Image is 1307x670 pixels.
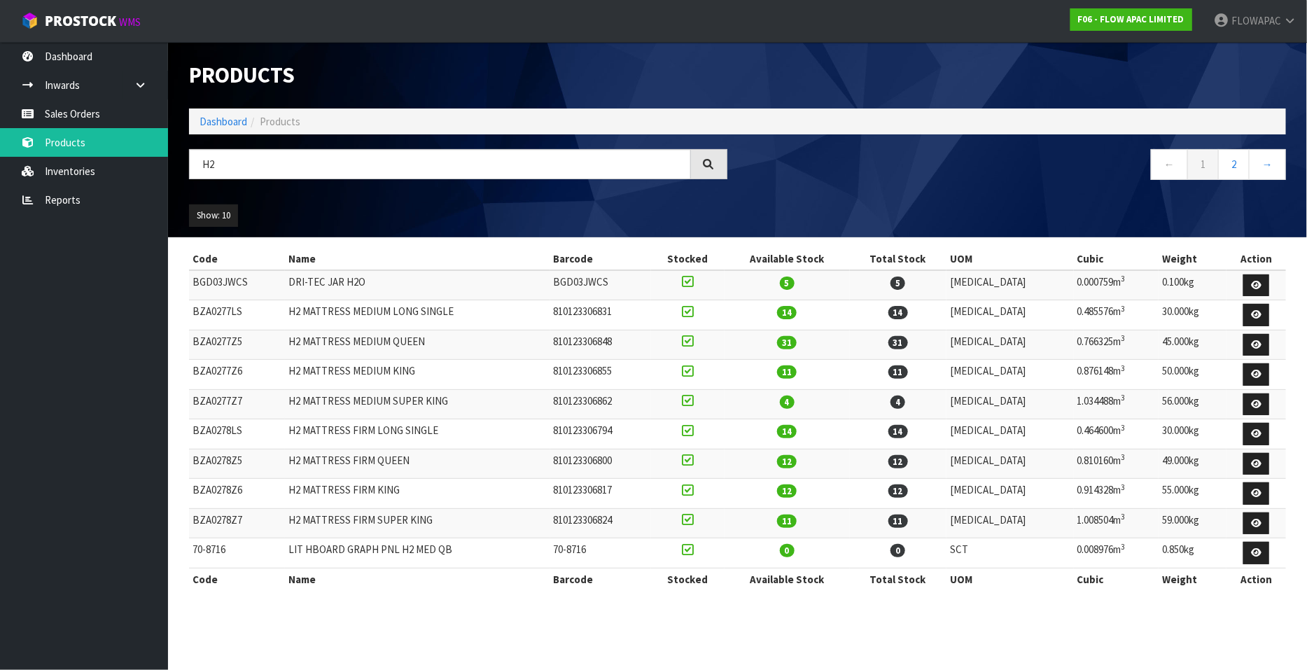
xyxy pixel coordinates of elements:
[777,455,797,468] span: 12
[550,568,652,590] th: Barcode
[1074,389,1159,419] td: 1.034488m
[1121,363,1126,373] sup: 3
[1231,14,1281,27] span: FLOWAPAC
[1074,568,1159,590] th: Cubic
[1121,423,1126,433] sup: 3
[189,204,238,227] button: Show: 10
[888,455,908,468] span: 12
[725,568,850,590] th: Available Stock
[189,149,691,179] input: Search products
[119,15,141,29] small: WMS
[285,449,550,479] td: H2 MATTRESS FIRM QUEEN
[748,149,1287,183] nav: Page navigation
[651,568,725,590] th: Stocked
[1226,248,1286,270] th: Action
[550,330,652,360] td: 810123306848
[189,508,285,538] td: BZA0278Z7
[550,248,652,270] th: Barcode
[1078,13,1184,25] strong: F06 - FLOW APAC LIMITED
[189,270,285,300] td: BGD03JWCS
[1159,248,1226,270] th: Weight
[1074,360,1159,390] td: 0.876148m
[550,300,652,330] td: 810123306831
[946,449,1074,479] td: [MEDICAL_DATA]
[1121,333,1126,343] sup: 3
[1074,270,1159,300] td: 0.000759m
[285,330,550,360] td: H2 MATTRESS MEDIUM QUEEN
[189,479,285,509] td: BZA0278Z6
[200,115,247,128] a: Dashboard
[777,336,797,349] span: 31
[890,544,905,557] span: 0
[1249,149,1286,179] a: →
[946,479,1074,509] td: [MEDICAL_DATA]
[777,425,797,438] span: 14
[1159,270,1226,300] td: 0.100kg
[888,515,908,528] span: 11
[780,544,795,557] span: 0
[550,419,652,449] td: 810123306794
[777,365,797,379] span: 11
[777,515,797,528] span: 11
[1074,479,1159,509] td: 0.914328m
[1074,300,1159,330] td: 0.485576m
[1159,568,1226,590] th: Weight
[946,419,1074,449] td: [MEDICAL_DATA]
[946,360,1074,390] td: [MEDICAL_DATA]
[1159,360,1226,390] td: 50.000kg
[285,568,550,590] th: Name
[550,270,652,300] td: BGD03JWCS
[1159,508,1226,538] td: 59.000kg
[946,270,1074,300] td: [MEDICAL_DATA]
[285,389,550,419] td: H2 MATTRESS MEDIUM SUPER KING
[888,306,908,319] span: 14
[780,396,795,409] span: 4
[1159,300,1226,330] td: 30.000kg
[550,360,652,390] td: 810123306855
[651,248,725,270] th: Stocked
[777,484,797,498] span: 12
[946,300,1074,330] td: [MEDICAL_DATA]
[1159,449,1226,479] td: 49.000kg
[1121,274,1126,284] sup: 3
[189,568,285,590] th: Code
[888,425,908,438] span: 14
[45,12,116,30] span: ProStock
[189,63,727,88] h1: Products
[1218,149,1250,179] a: 2
[1121,512,1126,522] sup: 3
[1074,419,1159,449] td: 0.464600m
[550,449,652,479] td: 810123306800
[285,508,550,538] td: H2 MATTRESS FIRM SUPER KING
[1121,482,1126,492] sup: 3
[189,360,285,390] td: BZA0277Z6
[946,330,1074,360] td: [MEDICAL_DATA]
[285,300,550,330] td: H2 MATTRESS MEDIUM LONG SINGLE
[1159,389,1226,419] td: 56.000kg
[1159,330,1226,360] td: 45.000kg
[850,568,947,590] th: Total Stock
[946,248,1074,270] th: UOM
[1074,330,1159,360] td: 0.766325m
[285,360,550,390] td: H2 MATTRESS MEDIUM KING
[189,248,285,270] th: Code
[550,508,652,538] td: 810123306824
[1121,393,1126,403] sup: 3
[1121,452,1126,462] sup: 3
[946,538,1074,568] td: SCT
[285,538,550,568] td: LIT HBOARD GRAPH PNL H2 MED QB
[189,300,285,330] td: BZA0277LS
[888,484,908,498] span: 12
[890,277,905,290] span: 5
[850,248,947,270] th: Total Stock
[1074,449,1159,479] td: 0.810160m
[888,365,908,379] span: 11
[550,538,652,568] td: 70-8716
[21,12,39,29] img: cube-alt.png
[285,419,550,449] td: H2 MATTRESS FIRM LONG SINGLE
[780,277,795,290] span: 5
[189,449,285,479] td: BZA0278Z5
[189,538,285,568] td: 70-8716
[1151,149,1188,179] a: ←
[888,336,908,349] span: 31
